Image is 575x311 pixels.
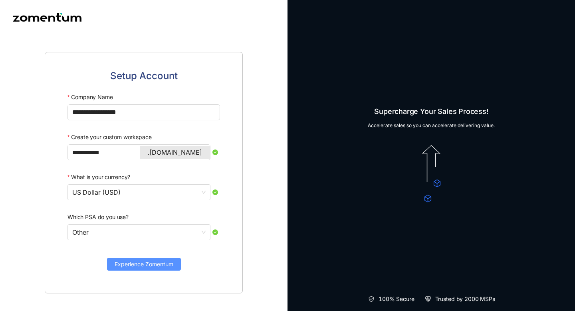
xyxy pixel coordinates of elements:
input: Company Name [67,104,220,120]
button: Experience Zomentum [107,258,181,271]
label: What is your currency? [67,170,130,184]
span: US Dollar (USD) [72,185,206,200]
label: Create your custom workspace [67,130,151,144]
span: Other [72,225,206,240]
input: Create your custom workspace [72,148,204,157]
label: Which PSA do you use? [67,210,129,224]
div: .[DOMAIN_NAME] [140,146,210,159]
span: Trusted by 2000 MSPs [435,295,495,303]
span: 100% Secure [379,295,414,303]
img: Zomentum logo [13,13,81,22]
span: Supercharge Your Sales Process! [368,106,495,117]
label: Company Name [67,90,113,104]
span: Setup Account [110,68,178,84]
span: Experience Zomentum [115,260,173,269]
span: Accelerate sales so you can accelerate delivering value. [368,122,495,129]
